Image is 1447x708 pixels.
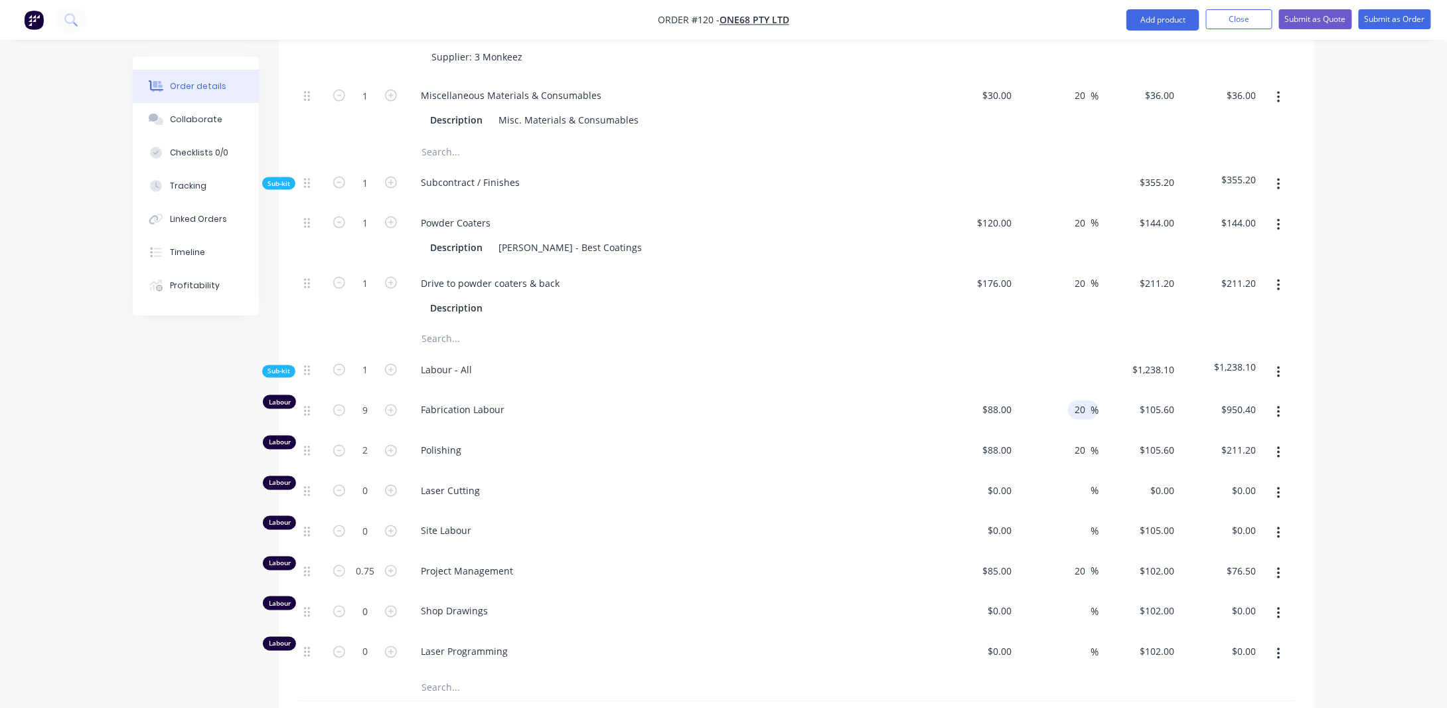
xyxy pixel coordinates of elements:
span: % [1091,604,1099,620]
button: Order details [133,70,259,103]
span: Order #120 - [658,14,720,27]
div: Drive to powder coaters & back [410,274,570,293]
input: Search... [421,675,686,701]
span: Laser Programming [421,645,931,659]
img: Factory [24,10,44,30]
div: Labour [263,395,296,409]
span: Project Management [421,565,931,578]
button: Profitability [133,269,259,302]
div: Profitability [170,280,220,292]
div: Labour [263,436,296,450]
div: Checklists 0/0 [170,147,228,159]
div: Timeline [170,246,205,258]
button: Close [1206,9,1272,29]
button: Tracking [133,169,259,203]
span: % [1091,444,1099,459]
span: $1,238.10 [1185,361,1257,375]
span: Shop Drawings [421,604,931,618]
div: Description [425,238,488,257]
button: Collaborate [133,103,259,136]
button: Submit as Order [1359,9,1431,29]
button: Linked Orders [133,203,259,236]
span: % [1091,403,1099,418]
span: Site Labour [421,524,931,538]
span: $355.20 [1185,173,1257,187]
div: Description [425,110,488,130]
span: % [1091,88,1099,104]
span: Laser Cutting [421,484,931,498]
div: Labour [263,557,296,571]
button: Timeline [133,236,259,269]
span: % [1091,524,1099,539]
span: Polishing [421,444,931,458]
a: One68 Pty Ltd [720,14,789,27]
div: Labour - All [410,361,483,380]
div: Sub-kit [262,365,295,378]
span: $355.20 [1104,175,1175,189]
div: Miscellaneous Materials & Consumables [410,86,612,105]
div: Order details [170,80,226,92]
div: Sub-kit [262,177,295,190]
span: Sub-kit [267,367,290,377]
span: % [1091,276,1099,291]
div: Labour [263,476,296,490]
div: Labour [263,516,296,530]
div: Tracking [170,180,206,192]
div: Collaborate [170,114,222,126]
div: Subcontract / Finishes [410,173,530,192]
div: Labour [263,637,296,651]
div: Labour [263,596,296,610]
span: % [1091,215,1099,230]
span: Fabrication Labour [421,403,931,417]
input: Search... [421,326,686,353]
input: Search... [421,138,686,165]
button: Add product [1126,9,1199,31]
div: [PERSON_NAME] - Best Coatings [493,238,647,257]
span: Sub-kit [267,179,290,189]
span: $1,238.10 [1104,363,1175,377]
div: Supplier: 3 Monkeez [421,47,533,66]
button: Checklists 0/0 [133,136,259,169]
button: Submit as Quote [1279,9,1352,29]
span: % [1091,564,1099,579]
div: Linked Orders [170,213,227,225]
span: % [1091,484,1099,499]
span: % [1091,645,1099,660]
div: Misc. Materials & Consumables [493,110,644,130]
div: Description [425,298,488,317]
div: Powder Coaters [410,213,501,232]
